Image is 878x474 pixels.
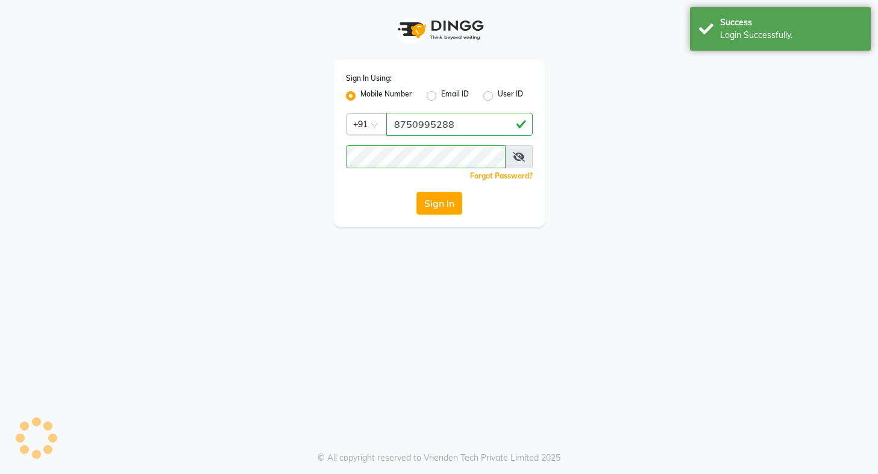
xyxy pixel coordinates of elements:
label: Sign In Using: [346,73,392,84]
input: Username [346,145,506,168]
div: Success [720,16,862,29]
img: logo1.svg [391,12,488,48]
label: Email ID [441,89,469,103]
label: Mobile Number [360,89,412,103]
input: Username [386,113,533,136]
label: User ID [498,89,523,103]
div: Login Successfully. [720,29,862,42]
a: Forgot Password? [470,171,533,180]
button: Sign In [416,192,462,215]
